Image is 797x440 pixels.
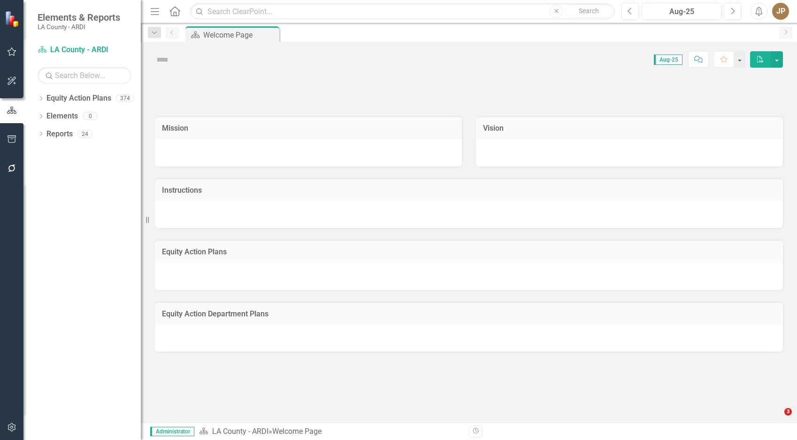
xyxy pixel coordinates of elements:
[150,427,194,436] span: Administrator
[272,427,322,436] div: Welcome Page
[116,94,134,102] div: 374
[784,408,792,416] span: 3
[483,124,776,133] h3: Vision
[38,67,131,84] input: Search Below...
[642,3,721,20] button: Aug-25
[190,3,614,20] input: Search ClearPoint...
[38,12,120,23] span: Elements & Reports
[579,7,599,15] span: Search
[645,6,718,17] div: Aug-25
[38,23,120,31] small: LA County - ARDI
[162,248,776,256] h3: Equity Action Plans
[77,130,92,138] div: 24
[199,426,462,437] div: »
[654,55,682,65] span: Aug-25
[162,310,776,318] h3: Equity Action Department Plans
[5,10,22,27] img: ClearPoint Strategy
[203,29,277,41] div: Welcome Page
[162,124,455,133] h3: Mission
[38,45,131,55] a: LA County - ARDI
[772,3,789,20] button: JP
[83,112,98,120] div: 0
[565,5,612,18] button: Search
[46,111,78,122] a: Elements
[765,408,788,431] iframe: Intercom live chat
[155,52,170,67] img: Not Defined
[162,186,776,195] h3: Instructions
[46,93,111,104] a: Equity Action Plans
[212,427,268,436] a: LA County - ARDI
[46,129,73,140] a: Reports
